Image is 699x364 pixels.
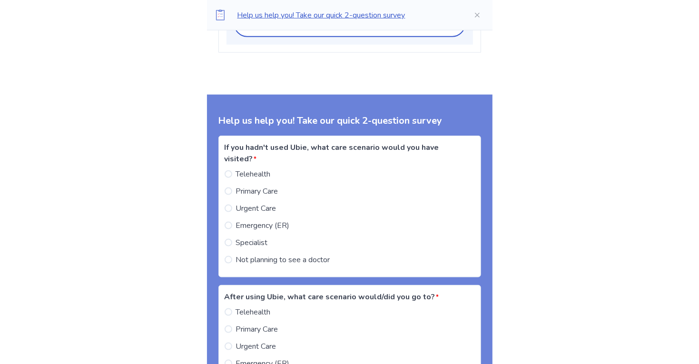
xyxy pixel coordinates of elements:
[225,291,469,303] label: After using Ubie, what care scenario would/did you go to?
[236,168,271,180] span: Telehealth
[236,237,268,248] span: Specialist
[218,114,481,128] p: Help us help you! Take our quick 2-question survey
[236,341,276,352] span: Urgent Care
[236,324,278,335] span: Primary Care
[225,142,469,165] label: If you hadn't used Ubie, what care scenario would you have visited?
[236,203,276,214] span: Urgent Care
[236,306,271,318] span: Telehealth
[236,186,278,197] span: Primary Care
[236,254,330,266] span: Not planning to see a doctor
[236,220,290,231] span: Emergency (ER)
[237,10,458,21] p: Help us help you! Take our quick 2-question survey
